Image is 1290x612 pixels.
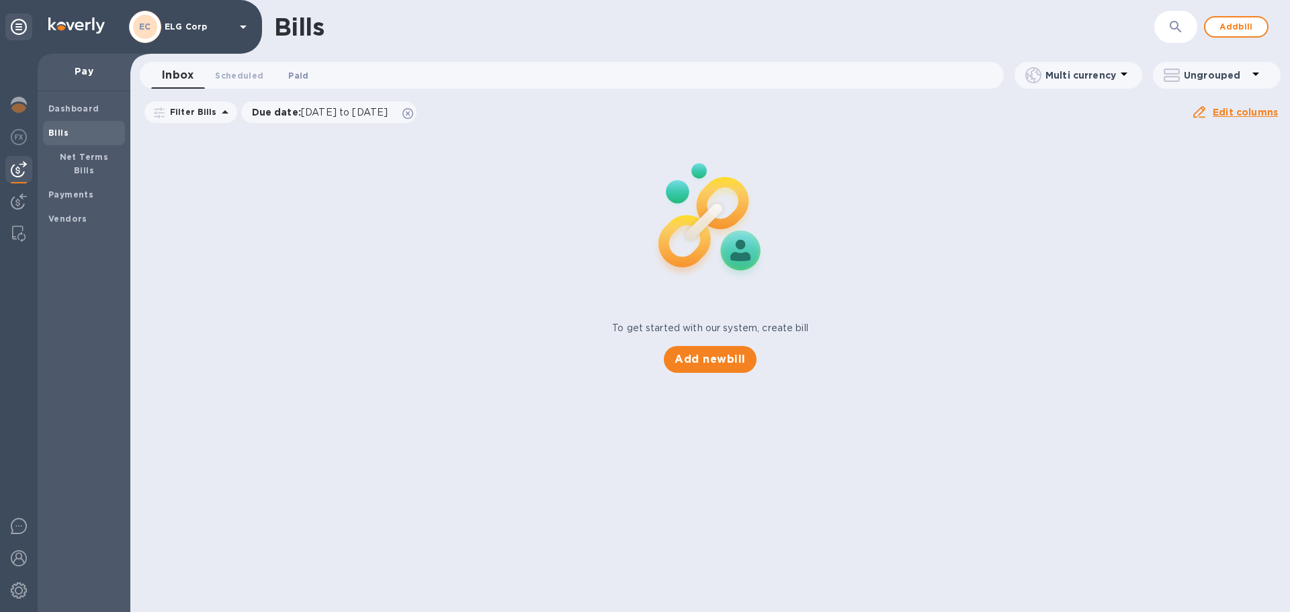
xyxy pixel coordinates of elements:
p: To get started with our system, create bill [612,321,808,335]
b: Bills [48,128,69,138]
b: Payments [48,189,93,200]
span: Add bill [1216,19,1256,35]
p: Multi currency [1045,69,1116,82]
div: Unpin categories [5,13,32,40]
span: [DATE] to [DATE] [301,107,388,118]
b: EC [139,21,151,32]
p: Ungrouped [1184,69,1248,82]
button: Addbill [1204,16,1268,38]
b: Dashboard [48,103,99,114]
p: Pay [48,64,120,78]
p: Filter Bills [165,106,217,118]
p: Due date : [252,105,395,119]
span: Scheduled [215,69,263,83]
button: Add newbill [664,346,756,373]
p: ELG Corp [165,22,232,32]
span: Inbox [162,66,193,85]
b: Net Terms Bills [60,152,109,175]
img: Foreign exchange [11,129,27,145]
h1: Bills [274,13,324,41]
span: Add new bill [675,351,745,367]
b: Vendors [48,214,87,224]
span: Paid [288,69,308,83]
u: Edit columns [1213,107,1278,118]
img: Logo [48,17,105,34]
div: Due date:[DATE] to [DATE] [241,101,417,123]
